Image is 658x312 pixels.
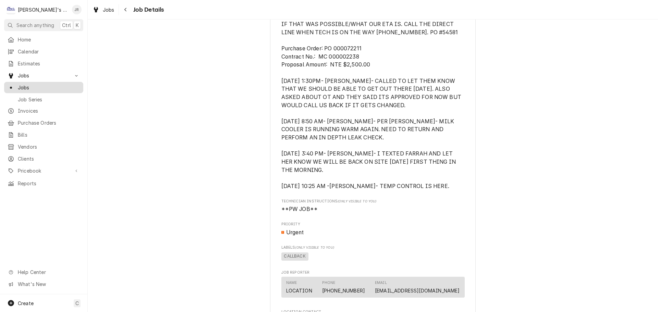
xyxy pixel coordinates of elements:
span: Labels [281,245,465,250]
span: (Only Visible to You) [295,246,334,249]
span: Home [18,36,80,43]
span: Job Reporter [281,270,465,275]
div: Phone [322,280,336,286]
span: Priority [281,222,465,227]
span: Bills [18,131,80,138]
span: C [75,300,79,307]
span: Job Details [131,5,164,14]
span: Calendar [18,48,80,55]
div: Job Reporter List [281,277,465,301]
div: LOCATION [286,287,312,294]
div: JR [72,5,82,14]
button: Search anythingCtrlK [4,19,83,31]
span: Pricebook [18,167,70,174]
div: Clay's Refrigeration's Avatar [6,5,16,14]
a: Jobs [90,4,117,15]
span: Purchase Orders [18,119,80,126]
a: Home [4,34,83,45]
div: Email [375,280,460,294]
span: Help Center [18,269,79,276]
button: Navigate back [120,4,131,15]
a: Jobs [4,82,83,93]
a: Invoices [4,105,83,116]
a: Calendar [4,46,83,57]
span: Create [18,300,34,306]
span: CALLBACK [281,252,308,261]
span: Invoices [18,107,80,114]
a: Clients [4,153,83,164]
a: Bills [4,129,83,140]
div: Contact [281,277,465,298]
div: Jeff Rue's Avatar [72,5,82,14]
div: Urgent [281,228,465,237]
div: [object Object] [281,245,465,262]
a: Vendors [4,141,83,152]
div: Priority [281,222,465,236]
span: Clients [18,155,80,162]
span: Vendors [18,143,80,150]
a: [PHONE_NUMBER] [322,288,365,294]
a: Go to Help Center [4,266,83,278]
span: Jobs [103,6,114,13]
span: Reports [18,180,80,187]
a: Job Series [4,94,83,105]
span: Priority [281,228,465,237]
div: C [6,5,16,14]
a: Estimates [4,58,83,69]
span: Technician Instructions [281,199,465,204]
div: Job Reporter [281,270,465,301]
span: Estimates [18,60,80,67]
span: What's New [18,280,79,288]
a: Reports [4,178,83,189]
span: Jobs [18,72,70,79]
div: Email [375,280,387,286]
div: [PERSON_NAME]'s Refrigeration [18,6,68,13]
span: Job Series [18,96,80,103]
a: Go to What's New [4,278,83,290]
a: [EMAIL_ADDRESS][DOMAIN_NAME] [375,288,460,294]
span: [object Object] [281,205,465,213]
a: Go to Jobs [4,70,83,81]
span: Search anything [16,22,54,29]
a: Purchase Orders [4,117,83,128]
span: Ctrl [62,22,71,29]
span: K [76,22,79,29]
a: Go to Pricebook [4,165,83,176]
span: Jobs [18,84,80,91]
span: (Only Visible to You) [338,199,376,203]
span: [object Object] [281,251,465,262]
div: Phone [322,280,365,294]
div: Name [286,280,312,294]
div: Name [286,280,297,286]
div: [object Object] [281,199,465,213]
